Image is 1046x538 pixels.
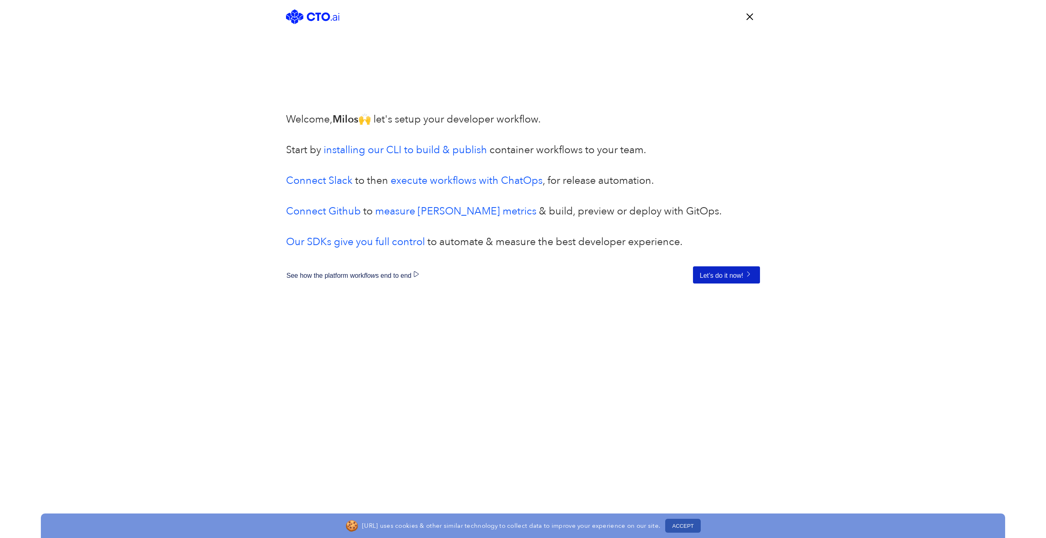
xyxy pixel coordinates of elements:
a: measure [PERSON_NAME] metrics [375,204,536,218]
button: ACCEPT [665,519,701,533]
p: [URL] uses cookies & other similar technology to collect data to improve your experience on our s... [362,522,660,530]
a: Our SDKs give you full control [286,235,425,249]
a: Connect Slack [286,174,353,188]
i: flow [364,272,375,279]
a: Connect Github [286,204,361,218]
button: Let’s do it now! [693,266,760,284]
p: Start by container workflows to your team. to then , for release automation. to & build, preview ... [286,143,760,250]
p: Welcome, 🙌 let's setup your developer workflow. [286,112,760,143]
img: cto-full-logo-blue-new.svg [286,9,340,24]
a: installing our CLI to build & publish [324,143,487,157]
span: 🍪 [345,518,358,534]
span: Milos [333,112,358,126]
button: See how the platform workflows end to end [286,266,428,284]
a: execute workflows with ChatOps [391,174,543,188]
